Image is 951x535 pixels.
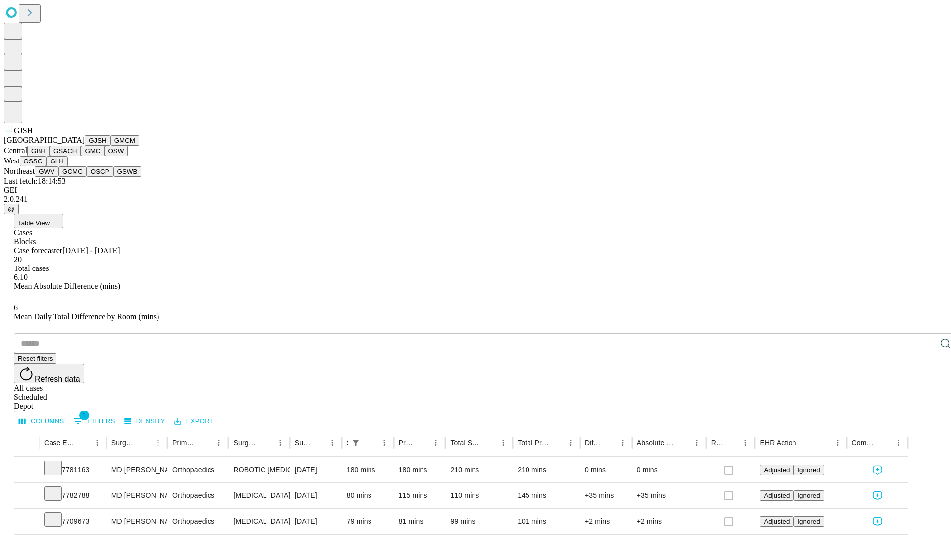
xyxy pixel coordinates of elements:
[325,436,339,450] button: Menu
[793,490,824,501] button: Ignored
[518,509,575,534] div: 101 mins
[137,436,151,450] button: Sort
[347,457,389,482] div: 180 mins
[4,167,35,175] span: Northeast
[16,414,67,429] button: Select columns
[295,439,311,447] div: Surgery Date
[172,483,223,508] div: Orthopaedics
[760,439,796,447] div: EHR Action
[711,439,724,447] div: Resolved in EHR
[111,483,162,508] div: MD [PERSON_NAME] [PERSON_NAME] Md
[364,436,377,450] button: Sort
[637,483,701,508] div: +35 mins
[793,465,824,475] button: Ignored
[4,157,20,165] span: West
[233,457,284,482] div: ROBOTIC [MEDICAL_DATA] KNEE TOTAL
[18,355,53,362] span: Reset filters
[399,457,441,482] div: 180 mins
[46,156,67,166] button: GLH
[399,483,441,508] div: 115 mins
[14,214,63,228] button: Table View
[18,219,50,227] span: Table View
[90,436,104,450] button: Menu
[415,436,429,450] button: Sort
[585,439,601,447] div: Difference
[62,246,120,255] span: [DATE] - [DATE]
[725,436,739,450] button: Sort
[79,410,89,420] span: 1
[20,156,47,166] button: OSSC
[831,436,845,450] button: Menu
[347,439,348,447] div: Scheduled In Room Duration
[496,436,510,450] button: Menu
[111,509,162,534] div: MD [PERSON_NAME] [PERSON_NAME] Md
[233,439,258,447] div: Surgery Name
[233,483,284,508] div: [MEDICAL_DATA] [MEDICAL_DATA]
[14,353,56,364] button: Reset filters
[793,516,824,527] button: Ignored
[764,492,790,499] span: Adjusted
[349,436,363,450] button: Show filters
[14,303,18,312] span: 6
[349,436,363,450] div: 1 active filter
[4,146,27,155] span: Central
[4,204,19,214] button: @
[852,439,877,447] div: Comments
[377,436,391,450] button: Menu
[4,195,947,204] div: 2.0.241
[111,457,162,482] div: MD [PERSON_NAME] [PERSON_NAME] Md
[295,509,337,534] div: [DATE]
[8,205,15,213] span: @
[797,518,820,525] span: Ignored
[44,483,102,508] div: 7782788
[518,439,549,447] div: Total Predicted Duration
[760,465,793,475] button: Adjusted
[198,436,212,450] button: Sort
[87,166,113,177] button: OSCP
[616,436,630,450] button: Menu
[518,483,575,508] div: 145 mins
[295,483,337,508] div: [DATE]
[19,513,34,531] button: Expand
[14,264,49,272] span: Total cases
[260,436,273,450] button: Sort
[14,255,22,264] span: 20
[233,509,284,534] div: [MEDICAL_DATA] WITH [MEDICAL_DATA] REPAIR
[4,186,947,195] div: GEI
[50,146,81,156] button: GSACH
[429,436,443,450] button: Menu
[172,414,216,429] button: Export
[585,457,627,482] div: 0 mins
[760,516,793,527] button: Adjusted
[482,436,496,450] button: Sort
[518,457,575,482] div: 210 mins
[172,457,223,482] div: Orthopaedics
[764,466,790,474] span: Adjusted
[14,126,33,135] span: GJSH
[14,282,120,290] span: Mean Absolute Difference (mins)
[212,436,226,450] button: Menu
[347,483,389,508] div: 80 mins
[676,436,690,450] button: Sort
[35,166,58,177] button: GWV
[564,436,578,450] button: Menu
[637,439,675,447] div: Absolute Difference
[172,439,197,447] div: Primary Service
[585,483,627,508] div: +35 mins
[739,436,752,450] button: Menu
[14,364,84,383] button: Refresh data
[637,509,701,534] div: +2 mins
[637,457,701,482] div: 0 mins
[71,413,118,429] button: Show filters
[14,273,28,281] span: 6.10
[399,439,415,447] div: Predicted In Room Duration
[347,509,389,534] div: 79 mins
[797,436,811,450] button: Sort
[4,177,66,185] span: Last fetch: 18:14:53
[172,509,223,534] div: Orthopaedics
[44,509,102,534] div: 7709673
[878,436,892,450] button: Sort
[113,166,142,177] button: GSWB
[295,457,337,482] div: [DATE]
[105,146,128,156] button: OSW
